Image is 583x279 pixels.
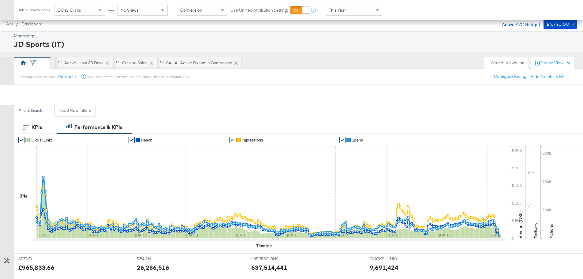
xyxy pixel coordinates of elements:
[548,224,554,238] text: Actions
[58,61,62,64] div: Drag to reorder tab
[122,60,148,66] div: Catalog Sales
[58,74,76,80] button: Duplicate
[166,60,232,66] div: SA - All Active Dynamic Campaigns
[64,60,103,66] div: Active - Last 30 Days
[229,137,235,143] a: ✔
[58,7,81,13] span: 1 Day Clicks
[137,263,169,272] div: 26,286,516
[18,256,64,262] span: SPEND
[495,19,540,28] div: Active A/C Budget
[490,71,531,82] button: Configure Pacing
[352,138,363,142] span: Spend
[129,137,135,143] a: ✔
[14,33,575,39] div: Managing:
[116,61,119,64] div: Drag to reorder tab
[531,74,568,80] button: Hide Graphs & KPIs
[160,61,163,64] div: Drag to reorder tab
[241,138,263,142] span: Impressions
[21,21,43,26] a: Dashboard
[137,256,183,262] span: REACH
[491,60,525,66] div: Search Views
[256,243,272,249] div: Timeline
[13,21,21,26] span: /
[230,7,288,13] label: Use Unified Attribution Setting:
[18,8,51,12] div: Attribution Window:
[540,60,571,66] div: Create View
[54,105,95,116] button: +Add New Filters
[18,263,54,272] div: £965,833.66
[339,137,346,143] a: ✔
[14,39,575,49] div: JD Sports (IT)
[370,256,416,262] span: CLICKS (LINK)
[370,263,398,272] div: 9,691,424
[329,7,346,13] span: This Year
[533,223,539,238] text: Delivery
[18,74,55,79] div: Personal View Actions:
[518,211,523,238] text: Amount (GBP)
[251,263,287,272] div: 637,514,441
[74,124,122,131] div: Performance & KPIs
[547,21,570,28] div: £4,740.00
[18,108,43,113] div: Filter & Search:
[18,137,24,143] a: ✔
[59,107,61,113] strong: +
[544,19,577,29] button: £4,740.00
[141,138,152,142] span: Reach
[30,61,34,67] div: IY
[32,124,42,131] div: KPIs
[121,7,139,13] span: No Views
[6,21,13,26] span: Ads
[18,193,27,199] div: KPIs
[180,7,202,13] span: Conversion
[87,74,190,79] div: Save, edit and delete options are unavailable for personal view.
[31,138,52,142] span: Clicks (Link)
[251,256,297,262] span: IMPRESSIONS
